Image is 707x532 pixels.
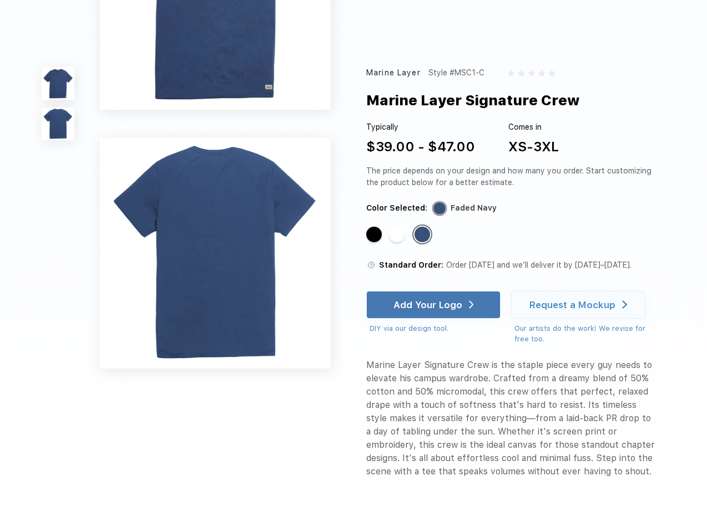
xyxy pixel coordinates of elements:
div: White [389,227,405,242]
div: Our artists do the work! We revise for free too. [514,323,656,345]
img: func=resize&h=100 [42,108,74,140]
div: Black [366,227,382,242]
div: DIY via our design tool. [370,323,501,334]
div: Faded Navy [415,227,430,242]
div: The price depends on your design and how many you order. Start customizing the product below for ... [366,165,656,188]
img: gray_star.svg [508,70,514,76]
div: Style #MSC1-C [428,67,484,79]
span: Order [DATE] and we’ll deliver it by [DATE]–[DATE]. [446,260,632,269]
img: white arrow [469,300,474,309]
img: gray_star.svg [538,70,545,76]
div: Faded Navy [451,202,497,214]
img: func=resize&h=100 [42,67,74,100]
div: Marine Layer Signature Crew is the staple piece every guy needs to elevate his campus wardrobe. C... [366,359,656,478]
div: Marine Layer [366,67,421,79]
span: Standard Order: [379,260,443,269]
div: Marine Layer Signature Crew [366,90,580,111]
div: XS-3XL [508,137,559,157]
img: func=resize&h=640 [100,138,331,369]
img: white arrow [622,300,627,309]
div: Color Selected: [366,202,427,214]
img: gray_star.svg [528,70,535,76]
div: Typically [366,121,475,133]
div: Request a Mockup [529,299,615,310]
div: $39.00 - $47.00 [366,137,475,157]
img: standard order [366,260,376,270]
div: Add Your Logo [393,299,462,310]
img: gray_star.svg [518,70,524,76]
div: Comes in [508,121,559,133]
img: gray_star.svg [548,70,555,76]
